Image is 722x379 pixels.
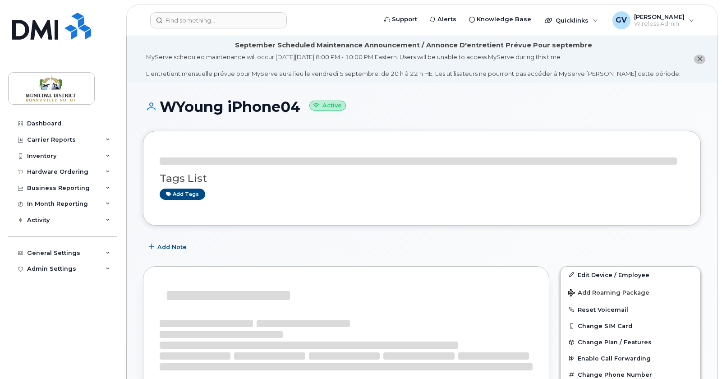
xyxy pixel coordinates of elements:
h3: Tags List [160,173,684,184]
div: MyServe scheduled maintenance will occur [DATE][DATE] 8:00 PM - 10:00 PM Eastern. Users will be u... [146,53,681,78]
button: Reset Voicemail [561,301,700,318]
button: Change Plan / Features [561,334,700,350]
a: Add tags [160,189,205,200]
h1: WYoung iPhone04 [143,99,701,115]
button: Enable Call Forwarding [561,350,700,366]
div: September Scheduled Maintenance Announcement / Annonce D'entretient Prévue Pour septembre [235,41,592,50]
span: Add Roaming Package [568,289,649,298]
span: Add Note [157,243,187,251]
a: Edit Device / Employee [561,267,700,283]
button: Add Roaming Package [561,283,700,301]
span: Change Plan / Features [578,339,652,346]
button: close notification [694,55,705,64]
button: Change SIM Card [561,318,700,334]
button: Add Note [143,239,194,255]
span: Enable Call Forwarding [578,355,651,362]
small: Active [309,101,346,111]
